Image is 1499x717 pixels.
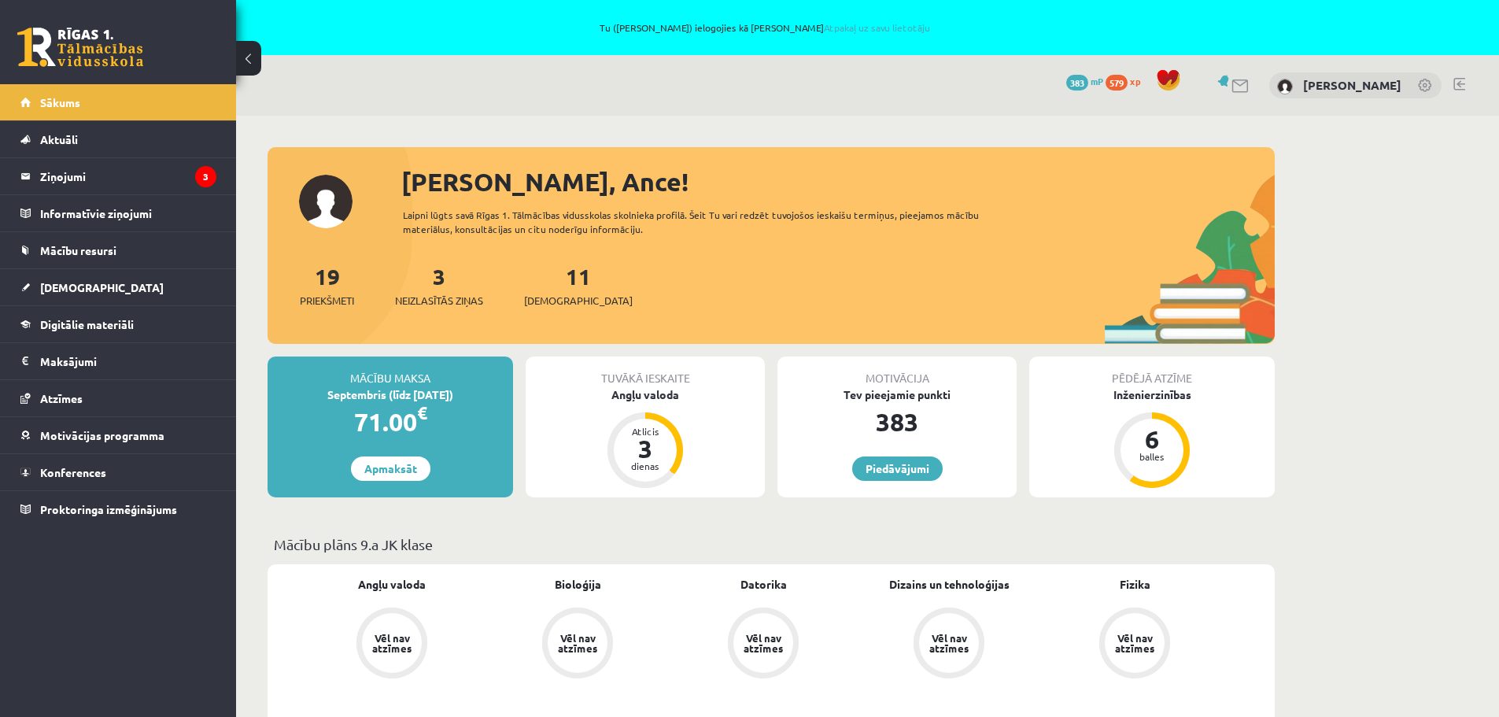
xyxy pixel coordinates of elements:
div: Angļu valoda [526,386,765,403]
span: Mācību resursi [40,243,116,257]
div: dienas [622,461,669,471]
legend: Ziņojumi [40,158,216,194]
a: Vēl nav atzīmes [1042,608,1228,682]
div: Vēl nav atzīmes [927,633,971,653]
span: Motivācijas programma [40,428,164,442]
span: mP [1091,75,1103,87]
span: Atzīmes [40,391,83,405]
legend: Informatīvie ziņojumi [40,195,216,231]
span: Digitālie materiāli [40,317,134,331]
div: 71.00 [268,403,513,441]
a: Datorika [740,576,787,593]
span: xp [1130,75,1140,87]
a: 19Priekšmeti [300,262,354,309]
span: 383 [1066,75,1088,91]
a: 3Neizlasītās ziņas [395,262,483,309]
a: 579 xp [1106,75,1148,87]
div: 383 [777,403,1017,441]
div: Tuvākā ieskaite [526,357,765,386]
a: Piedāvājumi [852,456,943,481]
a: Vēl nav atzīmes [856,608,1042,682]
span: [DEMOGRAPHIC_DATA] [524,293,633,309]
div: Laipni lūgts savā Rīgas 1. Tālmācības vidusskolas skolnieka profilā. Šeit Tu vari redzēt tuvojošo... [403,208,1007,236]
div: Vēl nav atzīmes [741,633,785,653]
a: Dizains un tehnoloģijas [889,576,1010,593]
span: [DEMOGRAPHIC_DATA] [40,280,164,294]
a: Maksājumi [20,343,216,379]
a: Rīgas 1. Tālmācības vidusskola [17,28,143,67]
div: Inženierzinības [1029,386,1275,403]
a: Atpakaļ uz savu lietotāju [824,21,930,34]
a: Proktoringa izmēģinājums [20,491,216,527]
a: Fizika [1120,576,1150,593]
a: Vēl nav atzīmes [670,608,856,682]
a: Digitālie materiāli [20,306,216,342]
a: [PERSON_NAME] [1303,77,1401,93]
p: Mācību plāns 9.a JK klase [274,534,1268,555]
span: Tu ([PERSON_NAME]) ielogojies kā [PERSON_NAME] [181,23,1349,32]
div: Mācību maksa [268,357,513,386]
div: Atlicis [622,427,669,436]
span: € [417,401,427,424]
div: 3 [622,436,669,461]
a: Motivācijas programma [20,417,216,453]
span: Neizlasītās ziņas [395,293,483,309]
div: balles [1128,452,1176,461]
div: Vēl nav atzīmes [370,633,414,653]
a: Bioloģija [555,576,601,593]
div: Motivācija [777,357,1017,386]
div: Pēdējā atzīme [1029,357,1275,386]
span: Proktoringa izmēģinājums [40,502,177,516]
legend: Maksājumi [40,343,216,379]
a: Angļu valoda Atlicis 3 dienas [526,386,765,490]
a: Mācību resursi [20,232,216,268]
div: Tev pieejamie punkti [777,386,1017,403]
a: Vēl nav atzīmes [299,608,485,682]
a: 383 mP [1066,75,1103,87]
div: Vēl nav atzīmes [556,633,600,653]
div: 6 [1128,427,1176,452]
a: Konferences [20,454,216,490]
span: Priekšmeti [300,293,354,309]
div: [PERSON_NAME], Ance! [401,163,1275,201]
a: Sākums [20,84,216,120]
span: Konferences [40,465,106,479]
a: Apmaksāt [351,456,430,481]
img: Ance Āboliņa [1277,79,1293,94]
span: Sākums [40,95,80,109]
a: Aktuāli [20,121,216,157]
a: Inženierzinības 6 balles [1029,386,1275,490]
div: Septembris (līdz [DATE]) [268,386,513,403]
a: Vēl nav atzīmes [485,608,670,682]
div: Vēl nav atzīmes [1113,633,1157,653]
a: 11[DEMOGRAPHIC_DATA] [524,262,633,309]
a: [DEMOGRAPHIC_DATA] [20,269,216,305]
a: Angļu valoda [358,576,426,593]
span: 579 [1106,75,1128,91]
a: Ziņojumi3 [20,158,216,194]
i: 3 [195,166,216,187]
a: Atzīmes [20,380,216,416]
a: Informatīvie ziņojumi [20,195,216,231]
span: Aktuāli [40,132,78,146]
